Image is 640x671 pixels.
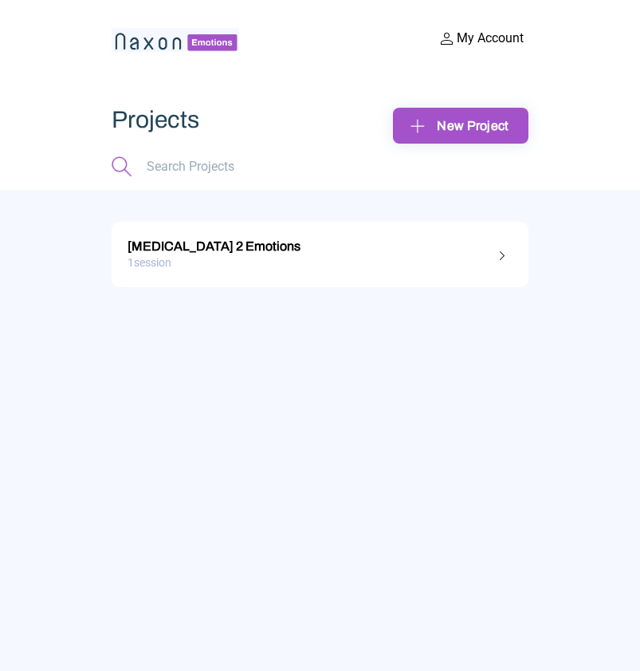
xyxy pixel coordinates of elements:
[112,28,239,52] img: naxon_small_logo_2.png
[433,28,528,49] button: My Account
[493,246,512,265] img: right_angle.png
[406,113,516,138] div: New Project
[406,113,430,138] img: plus_sign.png
[112,222,528,287] a: [MEDICAL_DATA] 2 Emotions1session
[128,234,512,255] div: [MEDICAL_DATA] 2 Emotions
[112,108,320,132] div: Projects
[128,251,512,275] div: 1 session
[438,29,457,48] img: account.png
[112,156,132,177] img: magnifying_glass.png
[145,156,294,177] input: Search Projects
[393,108,528,144] button: New Project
